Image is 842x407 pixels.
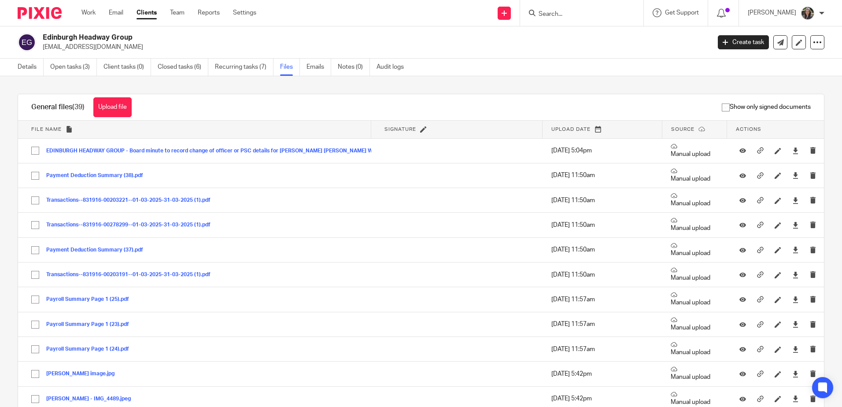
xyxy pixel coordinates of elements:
button: [PERSON_NAME] - IMG_4489.jpeg [46,396,137,402]
img: svg%3E [18,33,36,52]
button: Transactions--831916-00278299--01-03-2025-31-03-2025 (1).pdf [46,222,217,228]
p: [DATE] 11:50am [551,171,654,180]
a: Recurring tasks (7) [215,59,273,76]
span: Signature [384,127,416,132]
span: Actions [736,127,761,132]
img: Pixie [18,7,62,19]
a: Download [792,295,799,304]
a: Create task [718,35,769,49]
span: File name [31,127,62,132]
a: Open tasks (3) [50,59,97,76]
h1: General files [31,103,85,112]
span: Upload date [551,127,591,132]
a: Download [792,196,799,205]
a: Download [792,146,799,155]
input: Select [27,217,44,233]
h2: Edinburgh Headway Group [43,33,572,42]
span: Source [671,127,694,132]
input: Select [27,192,44,209]
a: Clients [137,8,157,17]
input: Select [27,242,44,259]
button: [PERSON_NAME] image.jpg [46,371,121,377]
a: Download [792,270,799,279]
p: [DATE] 5:42pm [551,394,654,403]
a: Download [792,320,799,329]
button: EDINBURGH HEADWAY GROUP - Board minute to record change of officer or PSC details for [PERSON_NAM... [46,148,402,154]
a: Download [792,171,799,180]
span: Show only signed documents [722,103,811,111]
p: Manual upload [671,366,718,381]
p: [DATE] 11:50am [551,221,654,229]
p: Manual upload [671,292,718,307]
button: Transactions--831916-00203191--01-03-2025-31-03-2025 (1).pdf [46,272,217,278]
button: Payment Deduction Summary (38).pdf [46,173,150,179]
span: Get Support [665,10,699,16]
input: Select [27,167,44,184]
a: Work [81,8,96,17]
p: Manual upload [671,267,718,282]
a: Team [170,8,185,17]
a: Notes (0) [338,59,370,76]
input: Select [27,366,44,382]
a: Reports [198,8,220,17]
button: Payroll Summary Page 1 (23).pdf [46,322,136,328]
input: Select [27,316,44,333]
a: Client tasks (0) [103,59,151,76]
a: Download [792,345,799,354]
button: Payroll Summary Page 1 (24).pdf [46,346,136,352]
input: Select [27,142,44,159]
a: Details [18,59,44,76]
button: Payment Deduction Summary (37).pdf [46,247,150,253]
input: Select [27,266,44,283]
button: Payroll Summary Page 1 (25).pdf [46,296,136,303]
p: [DATE] 11:50am [551,245,654,254]
img: Profile%20photo.jpg [801,6,815,20]
p: Manual upload [671,217,718,233]
a: Closed tasks (6) [158,59,208,76]
a: Email [109,8,123,17]
button: Transactions--831916-00203221--01-03-2025-31-03-2025 (1).pdf [46,197,217,203]
p: Manual upload [671,391,718,407]
span: (39) [72,104,85,111]
a: Audit logs [377,59,410,76]
p: [DATE] 11:57am [551,345,654,354]
p: [DATE] 11:50am [551,196,654,205]
p: [DATE] 5:42pm [551,370,654,378]
p: Manual upload [671,317,718,332]
p: Manual upload [671,192,718,208]
a: Download [792,370,799,378]
p: [DATE] 11:57am [551,295,654,304]
p: [DATE] 11:50am [551,270,654,279]
input: Select [27,341,44,358]
a: Download [792,245,799,254]
a: Files [280,59,300,76]
p: [DATE] 11:57am [551,320,654,329]
p: [EMAIL_ADDRESS][DOMAIN_NAME] [43,43,705,52]
p: [PERSON_NAME] [748,8,796,17]
input: Search [538,11,617,18]
p: Manual upload [671,242,718,258]
p: [DATE] 5:04pm [551,146,654,155]
p: Manual upload [671,168,718,183]
p: Manual upload [671,143,718,159]
a: Download [792,394,799,403]
p: Manual upload [671,341,718,357]
a: Download [792,221,799,229]
input: Select [27,291,44,308]
a: Settings [233,8,256,17]
a: Emails [307,59,331,76]
button: Upload file [93,97,132,117]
